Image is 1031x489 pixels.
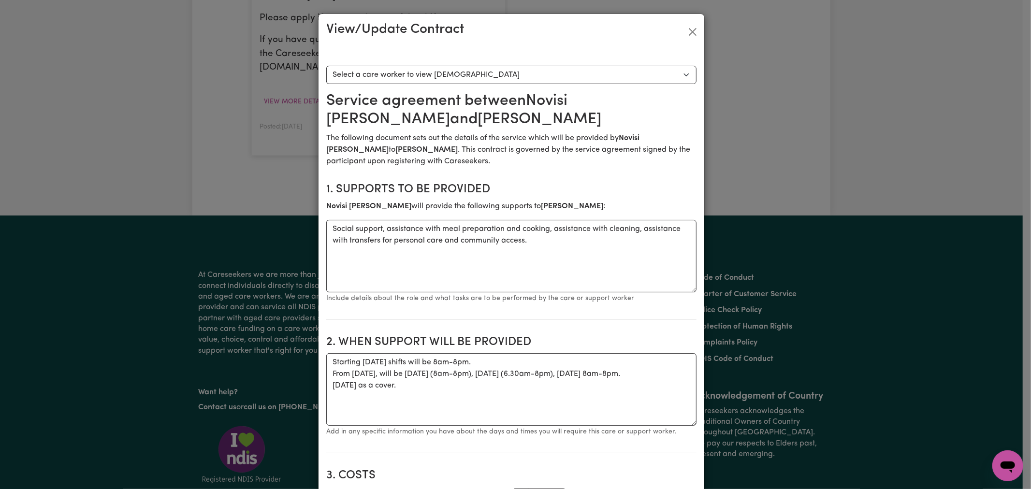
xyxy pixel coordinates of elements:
small: Include details about the role and what tasks are to be performed by the care or support worker [326,295,634,302]
h2: 3. Costs [326,469,697,483]
h2: 1. Supports to be provided [326,183,697,197]
button: Close [685,24,700,40]
b: Novisi [PERSON_NAME] [326,202,411,210]
h3: View/Update Contract [326,22,464,38]
h2: Service agreement between Novisi [PERSON_NAME] and [PERSON_NAME] [326,92,697,129]
textarea: Starting [DATE] shifts will be 8am-8pm. From [DATE], will be [DATE] (8am-8pm), [DATE] (6.30am-8pm... [326,353,697,426]
small: Add in any specific information you have about the days and times you will require this care or s... [326,428,677,435]
b: [PERSON_NAME] [541,202,603,210]
iframe: Button to launch messaging window [992,450,1023,481]
textarea: Social support, assistance with meal preparation and cooking, assistance with cleaning, assistanc... [326,220,697,292]
p: The following document sets out the details of the service which will be provided by to . This co... [326,132,697,167]
h2: 2. When support will be provided [326,335,697,349]
b: [PERSON_NAME] [395,146,458,154]
p: will provide the following supports to : [326,201,697,212]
